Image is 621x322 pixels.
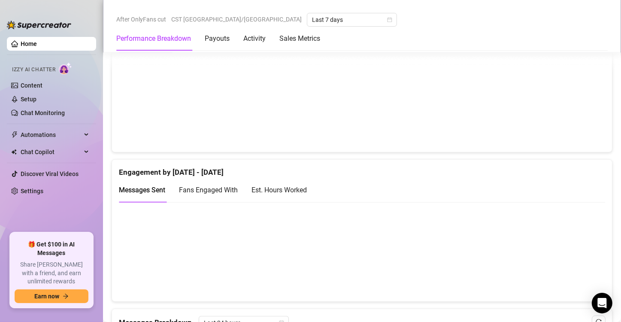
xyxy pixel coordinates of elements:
a: Settings [21,188,43,194]
div: Est. Hours Worked [251,185,307,195]
div: Payouts [205,33,230,44]
img: AI Chatter [59,62,72,75]
a: Home [21,40,37,47]
span: Earn now [34,293,59,300]
img: logo-BBDzfeDw.svg [7,21,71,29]
span: Share [PERSON_NAME] with a friend, and earn unlimited rewards [15,261,88,286]
span: arrow-right [63,293,69,299]
span: Last 7 days [312,13,392,26]
div: Engagement by [DATE] - [DATE] [119,160,605,178]
div: Open Intercom Messenger [592,293,612,313]
div: Sales Metrics [279,33,320,44]
span: calendar [387,17,392,22]
span: thunderbolt [11,131,18,138]
div: Performance Breakdown [116,33,191,44]
div: Activity [243,33,266,44]
span: 🎁 Get $100 in AI Messages [15,240,88,257]
a: Chat Monitoring [21,109,65,116]
a: Setup [21,96,36,103]
span: CST [GEOGRAPHIC_DATA]/[GEOGRAPHIC_DATA] [171,13,302,26]
a: Content [21,82,42,89]
span: Fans Engaged With [179,186,238,194]
a: Discover Viral Videos [21,170,79,177]
span: Messages Sent [119,186,165,194]
span: After OnlyFans cut [116,13,166,26]
img: Chat Copilot [11,149,17,155]
span: Automations [21,128,82,142]
span: Izzy AI Chatter [12,66,55,74]
button: Earn nowarrow-right [15,289,88,303]
span: Chat Copilot [21,145,82,159]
